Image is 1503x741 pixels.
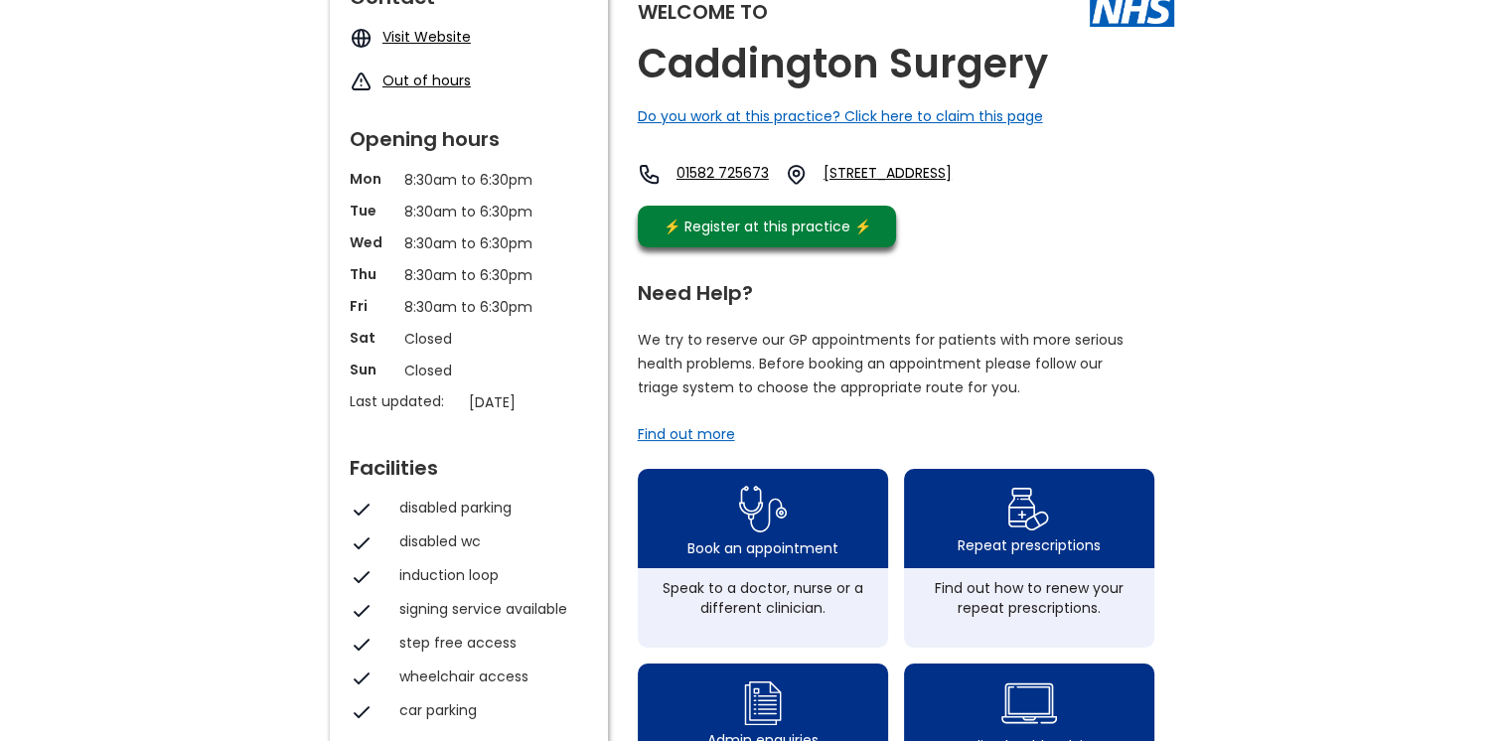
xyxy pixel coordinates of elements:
div: Welcome to [638,2,768,22]
img: book appointment icon [739,480,787,538]
a: Out of hours [382,71,471,90]
img: repeat prescription icon [1007,483,1050,535]
img: admin enquiry icon [741,676,785,730]
img: telephone icon [638,163,661,186]
p: We try to reserve our GP appointments for patients with more serious health problems. Before book... [638,328,1125,399]
p: 8:30am to 6:30pm [404,201,533,222]
p: Tue [350,201,394,221]
div: Book an appointment [687,538,838,558]
div: Speak to a doctor, nurse or a different clinician. [648,578,878,618]
p: Closed [404,328,533,350]
a: book appointment icon Book an appointmentSpeak to a doctor, nurse or a different clinician. [638,469,888,648]
a: 01582 725673 [676,163,769,186]
div: ⚡️ Register at this practice ⚡️ [654,216,882,237]
div: wheelchair access [399,667,578,686]
a: repeat prescription iconRepeat prescriptionsFind out how to renew your repeat prescriptions. [904,469,1154,648]
a: [STREET_ADDRESS] [824,163,1008,186]
div: signing service available [399,599,578,619]
p: Mon [350,169,394,189]
div: disabled parking [399,498,578,518]
img: exclamation icon [350,71,373,93]
p: 8:30am to 6:30pm [404,169,533,191]
a: Do you work at this practice? Click here to claim this page [638,106,1043,126]
div: Opening hours [350,119,588,149]
p: 8:30am to 6:30pm [404,296,533,318]
p: Wed [350,232,394,252]
a: Find out more [638,424,735,444]
p: Sat [350,328,394,348]
div: step free access [399,633,578,653]
div: Repeat prescriptions [958,535,1101,555]
a: ⚡️ Register at this practice ⚡️ [638,206,896,247]
p: Sun [350,360,394,379]
div: Need Help? [638,273,1154,303]
p: Closed [404,360,533,381]
img: globe icon [350,27,373,50]
h2: Caddington Surgery [638,42,1048,86]
p: 8:30am to 6:30pm [404,264,533,286]
p: 8:30am to 6:30pm [404,232,533,254]
a: Visit Website [382,27,471,47]
p: Last updated: [350,391,459,411]
p: Thu [350,264,394,284]
div: Find out how to renew your repeat prescriptions. [914,578,1144,618]
div: car parking [399,700,578,720]
div: induction loop [399,565,578,585]
p: Fri [350,296,394,316]
div: disabled wc [399,531,578,551]
img: practice location icon [785,163,808,186]
div: Facilities [350,448,588,478]
img: health advice icon [1001,670,1057,736]
p: [DATE] [469,391,598,413]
